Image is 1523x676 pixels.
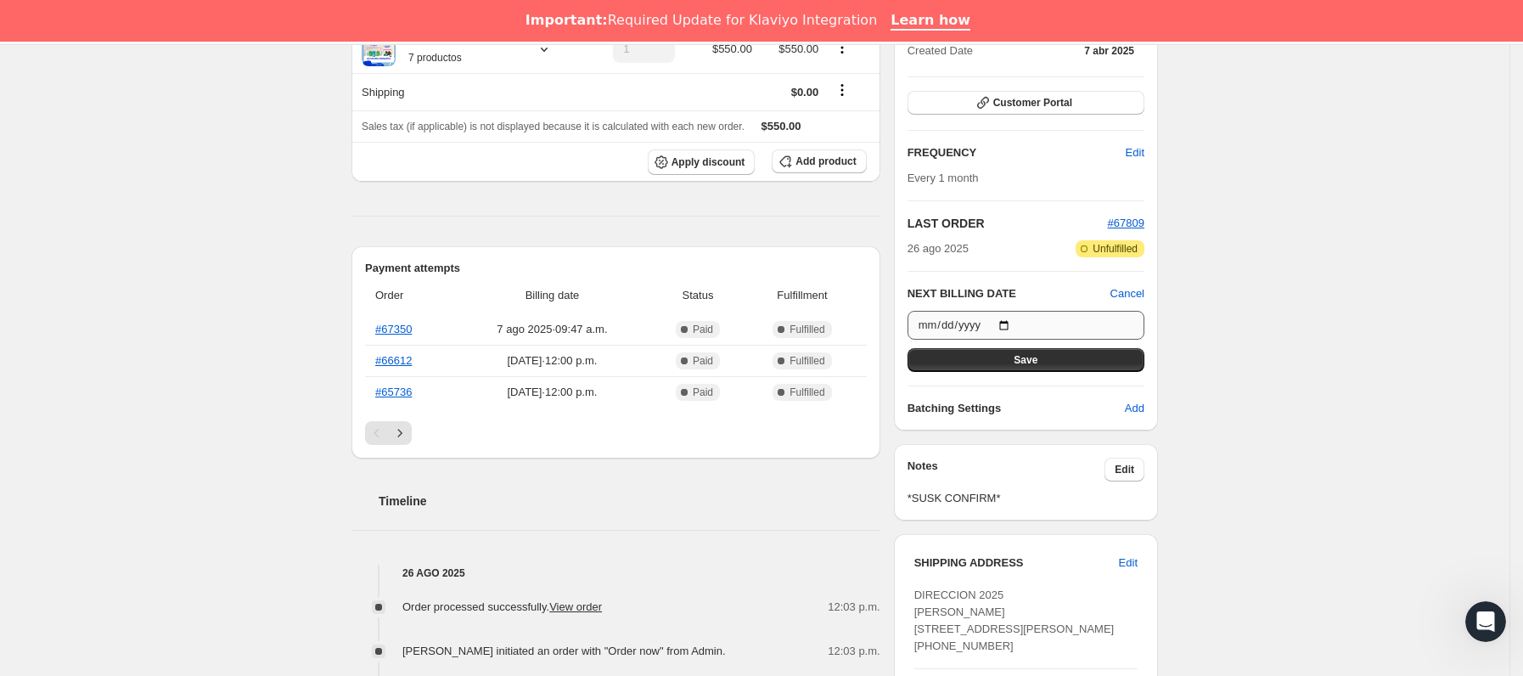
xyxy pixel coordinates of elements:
[525,12,877,29] div: Required Update for Klaviyo Integration
[379,493,880,510] h2: Timeline
[648,149,756,175] button: Apply discount
[375,386,412,398] a: #65736
[388,421,412,445] button: Siguiente
[712,42,752,55] span: $550.00
[457,321,648,338] span: 7 ago 2025 · 09:47 a.m.
[1109,549,1148,577] button: Edit
[1084,44,1134,58] span: 7 abr 2025
[1110,285,1144,302] button: Cancel
[1115,463,1134,476] span: Edit
[1093,242,1138,256] span: Unfulfilled
[914,555,1119,572] h3: SHIPPING ADDRESS
[791,86,819,99] span: $0.00
[693,323,713,336] span: Paid
[790,323,824,336] span: Fulfilled
[1104,458,1144,482] button: Edit
[908,285,1110,302] h2: NEXT BILLING DATE
[914,589,1115,652] span: DIRECCION 2025 [PERSON_NAME] [STREET_ADDRESS][PERSON_NAME] [PHONE_NUMBER]
[365,421,867,445] nav: Paginación
[908,144,1126,161] h2: FREQUENCY
[1465,601,1506,642] iframe: Intercom live chat
[908,458,1105,482] h3: Notes
[362,121,745,132] span: Sales tax (if applicable) is not displayed because it is calculated with each new order.
[772,149,866,173] button: Add product
[672,155,745,169] span: Apply discount
[908,215,1108,232] h2: LAST ORDER
[993,96,1072,110] span: Customer Portal
[658,287,739,304] span: Status
[795,155,856,168] span: Add product
[402,645,726,657] span: [PERSON_NAME] initiated an order with "Order now" from Admin.
[1108,217,1144,229] a: #67809
[908,42,973,59] span: Created Date
[396,32,522,66] div: Plan Héroe $550/mes -
[457,287,648,304] span: Billing date
[693,386,713,399] span: Paid
[457,352,648,369] span: [DATE] · 12:00 p.m.
[693,354,713,368] span: Paid
[1108,215,1144,232] button: #67809
[1116,139,1155,166] button: Edit
[790,354,824,368] span: Fulfilled
[365,277,452,314] th: Order
[828,643,880,660] span: 12:03 p.m.
[908,91,1144,115] button: Customer Portal
[908,400,1125,417] h6: Batching Settings
[408,52,462,64] small: 7 productos
[365,260,867,277] h2: Payment attempts
[549,600,602,613] a: View order
[748,287,856,304] span: Fulfillment
[351,565,880,582] h4: 26 ago 2025
[351,73,584,110] th: Shipping
[1074,39,1144,63] button: 7 abr 2025
[778,42,818,55] span: $550.00
[908,172,979,184] span: Every 1 month
[457,384,648,401] span: [DATE] · 12:00 p.m.
[891,12,970,31] a: Learn how
[829,38,856,57] button: Product actions
[375,354,412,367] a: #66612
[761,120,801,132] span: $550.00
[790,386,824,399] span: Fulfilled
[402,600,602,613] span: Order processed successfully.
[1014,353,1037,367] span: Save
[829,81,856,99] button: Shipping actions
[1119,555,1138,572] span: Edit
[1125,400,1144,417] span: Add
[908,490,1144,507] span: *SUSK CONFIRM*
[525,12,608,28] b: Important:
[1115,395,1155,422] button: Add
[375,323,412,335] a: #67350
[908,348,1144,372] button: Save
[908,240,969,257] span: 26 ago 2025
[1126,144,1144,161] span: Edit
[828,599,880,616] span: 12:03 p.m.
